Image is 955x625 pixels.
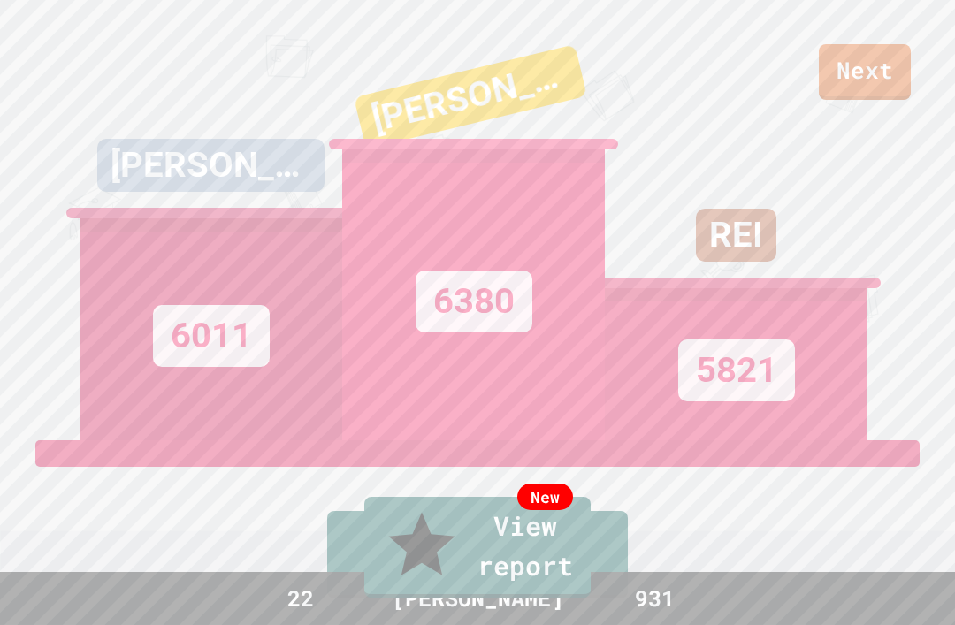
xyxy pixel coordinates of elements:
div: 6011 [153,305,270,367]
div: New [517,484,573,510]
div: REI [696,209,776,262]
div: 5821 [678,339,795,401]
div: 6380 [416,271,532,332]
div: [PERSON_NAME] [354,44,587,149]
a: View report [364,497,591,598]
div: [PERSON_NAME] [97,139,325,192]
